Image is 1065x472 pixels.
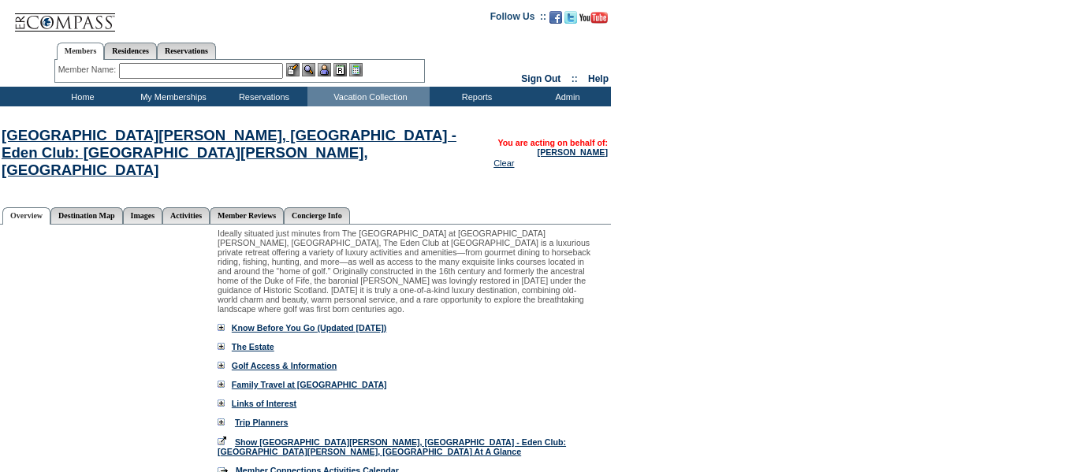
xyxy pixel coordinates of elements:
img: More information [218,381,225,388]
a: Overview [2,207,50,225]
img: Follow us on Twitter [564,11,577,24]
a: Members [57,43,105,60]
a: Concierge Info [284,207,350,224]
a: Sign Out [521,73,560,84]
img: View [302,63,315,76]
td: Vacation Collection [307,87,430,106]
td: Follow Us :: [490,9,546,28]
a: [GEOGRAPHIC_DATA][PERSON_NAME], [GEOGRAPHIC_DATA] - Eden Club: [GEOGRAPHIC_DATA][PERSON_NAME], [G... [2,127,456,178]
a: Family Travel at [GEOGRAPHIC_DATA] [232,380,387,389]
td: Home [35,87,126,106]
td: My Memberships [126,87,217,106]
a: Links of Interest [232,399,296,408]
img: Become our fan on Facebook [549,11,562,24]
a: Reservations [157,43,216,59]
a: Activities [162,207,210,224]
img: b_calculator.gif [349,63,363,76]
a: [PERSON_NAME] [538,147,608,157]
a: Help [588,73,609,84]
img: More information [218,324,225,331]
img: Subscribe to our YouTube Channel [579,12,608,24]
a: Trip Planners [227,418,289,427]
a: Residences [104,43,157,59]
img: More information [218,343,225,350]
a: The Estate [232,342,274,351]
img: Show the At A Glance information [218,437,226,445]
img: More information [218,418,225,426]
a: Images [123,207,163,224]
a: Member Reviews [210,207,284,224]
td: Reservations [217,87,307,106]
span: :: [572,73,578,84]
a: Become our fan on Facebook [549,16,562,25]
a: Show [GEOGRAPHIC_DATA][PERSON_NAME], [GEOGRAPHIC_DATA] - Eden Club: [GEOGRAPHIC_DATA][PERSON_NAME... [218,437,566,456]
img: b_edit.gif [286,63,300,76]
div: Member Name: [58,63,119,76]
img: Reservations [333,63,347,76]
span: You are acting on behalf of: [497,138,608,157]
a: Know Before You Go (Updated [DATE]) [232,323,387,333]
a: Subscribe to our YouTube Channel [579,16,608,25]
img: More information [218,400,225,407]
img: More information [218,362,225,369]
td: Reports [430,87,520,106]
a: Golf Access & Information [232,361,337,370]
a: Follow us on Twitter [564,16,577,25]
a: Destination Map [50,207,122,224]
td: Admin [520,87,611,106]
b: Trip Planners [235,418,289,427]
img: Impersonate [318,63,331,76]
a: Clear [493,158,514,168]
